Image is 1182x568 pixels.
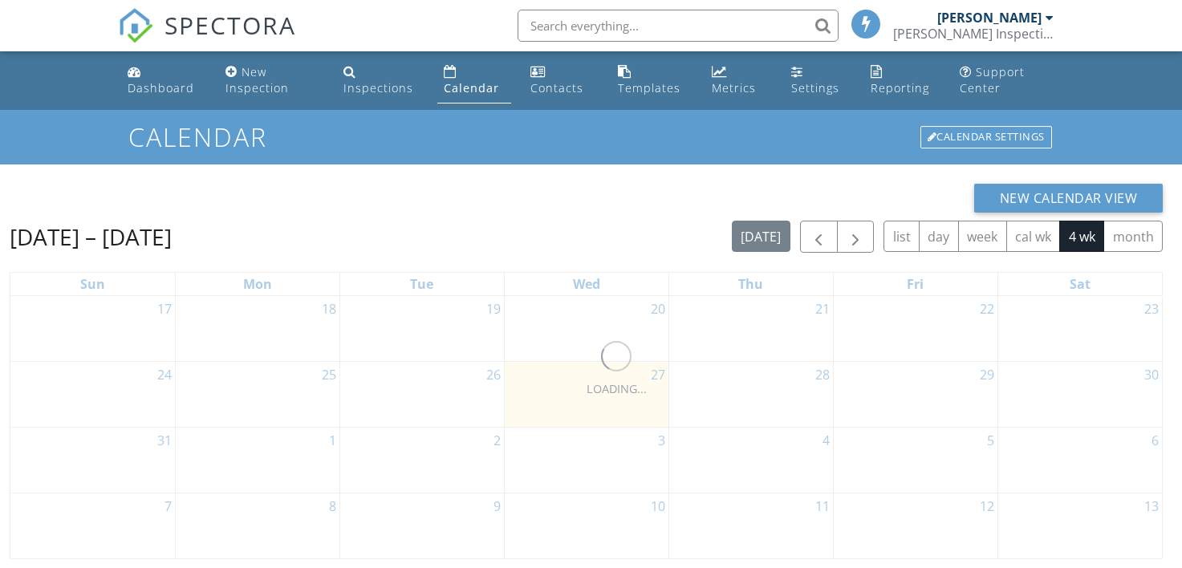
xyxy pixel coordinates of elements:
[154,362,175,387] a: Go to August 24, 2025
[154,296,175,322] a: Go to August 17, 2025
[219,58,325,103] a: New Inspection
[997,428,1162,493] td: Go to September 6, 2025
[175,493,339,559] td: Go to September 8, 2025
[705,58,772,103] a: Metrics
[648,362,668,387] a: Go to August 27, 2025
[319,296,339,322] a: Go to August 18, 2025
[444,80,499,95] div: Calendar
[864,58,940,103] a: Reporting
[326,493,339,519] a: Go to September 8, 2025
[977,493,997,519] a: Go to September 12, 2025
[833,493,997,559] td: Go to September 12, 2025
[937,10,1042,26] div: [PERSON_NAME]
[974,184,1164,213] button: New Calendar View
[1148,428,1162,453] a: Go to September 6, 2025
[570,273,603,295] a: Wednesday
[343,80,413,95] div: Inspections
[225,64,289,95] div: New Inspection
[1141,493,1162,519] a: Go to September 13, 2025
[883,221,920,252] button: list
[10,428,175,493] td: Go to August 31, 2025
[165,8,296,42] span: SPECTORA
[587,380,647,398] div: LOADING...
[339,493,504,559] td: Go to September 9, 2025
[10,221,172,253] h2: [DATE] – [DATE]
[977,296,997,322] a: Go to August 22, 2025
[1141,362,1162,387] a: Go to August 30, 2025
[904,273,927,295] a: Friday
[1066,273,1094,295] a: Saturday
[833,296,997,362] td: Go to August 22, 2025
[524,58,598,103] a: Contacts
[337,58,424,103] a: Inspections
[121,58,206,103] a: Dashboard
[1103,221,1163,252] button: month
[339,362,504,428] td: Go to August 26, 2025
[407,273,437,295] a: Tuesday
[977,362,997,387] a: Go to August 29, 2025
[437,58,511,103] a: Calendar
[953,58,1060,103] a: Support Center
[483,362,504,387] a: Go to August 26, 2025
[920,126,1052,148] div: Calendar Settings
[339,296,504,362] td: Go to August 19, 2025
[118,8,153,43] img: The Best Home Inspection Software - Spectora
[958,221,1007,252] button: week
[997,296,1162,362] td: Go to August 23, 2025
[504,428,668,493] td: Go to September 3, 2025
[518,10,839,42] input: Search everything...
[812,296,833,322] a: Go to August 21, 2025
[128,80,194,95] div: Dashboard
[655,428,668,453] a: Go to September 3, 2025
[175,428,339,493] td: Go to September 1, 2025
[800,221,838,254] button: Previous
[668,362,833,428] td: Go to August 28, 2025
[118,22,296,55] a: SPECTORA
[175,296,339,362] td: Go to August 18, 2025
[735,273,766,295] a: Thursday
[648,493,668,519] a: Go to September 10, 2025
[77,273,108,295] a: Sunday
[154,428,175,453] a: Go to August 31, 2025
[984,428,997,453] a: Go to September 5, 2025
[712,80,756,95] div: Metrics
[668,296,833,362] td: Go to August 21, 2025
[504,296,668,362] td: Go to August 20, 2025
[668,493,833,559] td: Go to September 11, 2025
[785,58,852,103] a: Settings
[833,362,997,428] td: Go to August 29, 2025
[128,123,1054,151] h1: Calendar
[648,296,668,322] a: Go to August 20, 2025
[837,221,875,254] button: Next
[339,428,504,493] td: Go to September 2, 2025
[791,80,839,95] div: Settings
[490,493,504,519] a: Go to September 9, 2025
[812,493,833,519] a: Go to September 11, 2025
[504,493,668,559] td: Go to September 10, 2025
[161,493,175,519] a: Go to September 7, 2025
[618,80,680,95] div: Templates
[483,296,504,322] a: Go to August 19, 2025
[490,428,504,453] a: Go to September 2, 2025
[319,362,339,387] a: Go to August 25, 2025
[504,362,668,428] td: Go to August 27, 2025
[997,493,1162,559] td: Go to September 13, 2025
[1059,221,1104,252] button: 4 wk
[1141,296,1162,322] a: Go to August 23, 2025
[732,221,790,252] button: [DATE]
[668,428,833,493] td: Go to September 4, 2025
[611,58,693,103] a: Templates
[530,80,583,95] div: Contacts
[240,273,275,295] a: Monday
[10,493,175,559] td: Go to September 7, 2025
[175,362,339,428] td: Go to August 25, 2025
[960,64,1025,95] div: Support Center
[893,26,1054,42] div: Thibodeaux Inspection Services, LLC
[871,80,929,95] div: Reporting
[997,362,1162,428] td: Go to August 30, 2025
[10,296,175,362] td: Go to August 17, 2025
[919,221,959,252] button: day
[919,124,1054,150] a: Calendar Settings
[833,428,997,493] td: Go to September 5, 2025
[819,428,833,453] a: Go to September 4, 2025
